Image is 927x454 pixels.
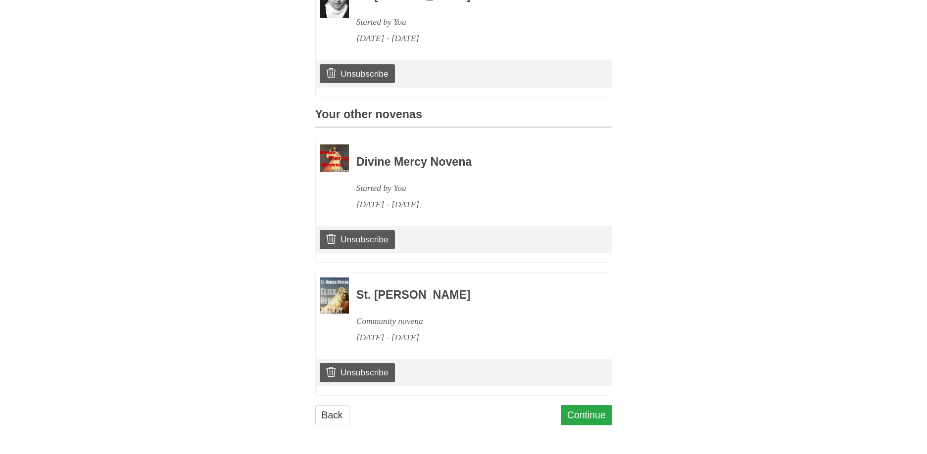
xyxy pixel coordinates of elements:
[356,14,585,30] div: Started by You
[356,180,585,196] div: Started by You
[356,30,585,46] div: [DATE] - [DATE]
[320,230,394,249] a: Unsubscribe
[356,329,585,346] div: [DATE] - [DATE]
[320,277,349,314] img: Novena image
[315,108,612,128] h3: Your other novenas
[320,144,349,172] img: Novena image
[320,64,394,83] a: Unsubscribe
[320,363,394,382] a: Unsubscribe
[356,289,585,302] h3: St. [PERSON_NAME]
[356,156,585,169] h3: Divine Mercy Novena
[356,196,585,213] div: [DATE] - [DATE]
[561,405,612,425] a: Continue
[356,313,585,329] div: Community novena
[315,405,349,425] a: Back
